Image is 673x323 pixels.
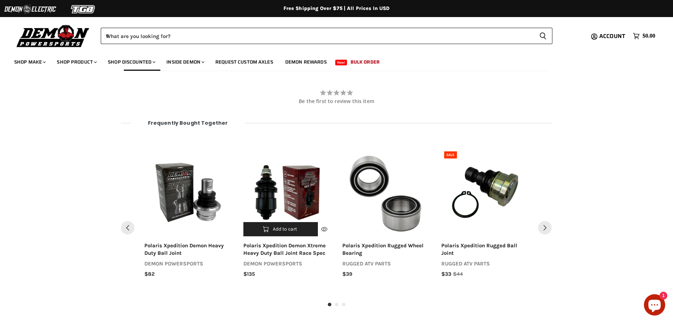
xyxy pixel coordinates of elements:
a: Polaris Xpedition Rugged Ball JointAdd to cart [441,149,529,236]
img: Demon Powersports [14,23,92,48]
form: Product [101,28,552,44]
a: Shop Discounted [103,55,160,69]
img: Polaris Xpedition Rugged Ball Joint [441,149,529,236]
span: $135 [243,270,255,278]
span: Frequently bought together [131,120,245,126]
inbox-online-store-chat: Shopify online store chat [642,294,667,317]
span: New! [335,60,347,65]
img: Demon Electric Logo 2 [4,2,57,16]
a: polaris xpedition demon xtreme heavy duty ball joint race specdemon powersports$135 [243,242,331,278]
a: Polaris Xpedition Demon Heavy Duty Ball JointAdd to cart [144,149,232,236]
div: rugged atv parts [342,260,430,268]
a: polaris xpedition rugged ball jointrugged atv parts$33$44 [441,242,529,278]
a: Polaris Xpedition Demon Xtreme Heavy Duty Ball Joint Race SpecPolaris Xpedition Demon Xtreme Heav... [243,149,331,236]
div: demon powersports [243,260,331,268]
div: Free Shipping Over $75 | All Prices In USD [53,5,620,12]
a: Bulk Order [345,55,385,69]
div: polaris xpedition rugged wheel bearing [342,242,430,257]
div: demon powersports [144,260,232,268]
a: $0.00 [629,31,659,41]
span: $82 [144,270,155,278]
div: Be the first to review this item [124,98,550,104]
span: $0.00 [642,33,655,39]
img: TGB Logo 2 [57,2,110,16]
div: polaris xpedition demon xtreme heavy duty ball joint race spec [243,242,331,257]
button: Pervious [121,221,134,235]
a: Account [596,33,629,39]
a: Shop Make [9,55,50,69]
div: polaris xpedition demon heavy duty ball joint [144,242,232,257]
ul: Main menu [9,52,653,69]
input: When autocomplete results are available use up and down arrows to review and enter to select [101,28,534,44]
a: Request Custom Axles [210,55,278,69]
div: rugged atv parts [441,260,529,268]
img: Polaris Xpedition Demon Heavy Duty Ball Joint [144,149,232,236]
span: $33 [441,270,451,278]
a: Shop Product [51,55,101,69]
a: Inside Demon [161,55,209,69]
div: polaris xpedition rugged ball joint [441,242,529,257]
img: Polaris Xpedition Rugged Wheel Bearing [342,149,430,236]
span: Account [599,32,625,41]
button: Add to cart [243,222,318,236]
a: polaris xpedition rugged wheel bearingrugged atv parts$39 [342,242,430,278]
a: Polaris Xpedition Rugged Wheel BearingAdd to cart [342,149,430,236]
span: $44 [453,270,463,278]
span: SALE [446,153,454,157]
a: polaris xpedition demon heavy duty ball jointdemon powersports$82 [144,242,232,278]
button: Next [538,221,552,235]
span: $39 [342,270,352,278]
button: Search [534,28,552,44]
a: Demon Rewards [280,55,332,69]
